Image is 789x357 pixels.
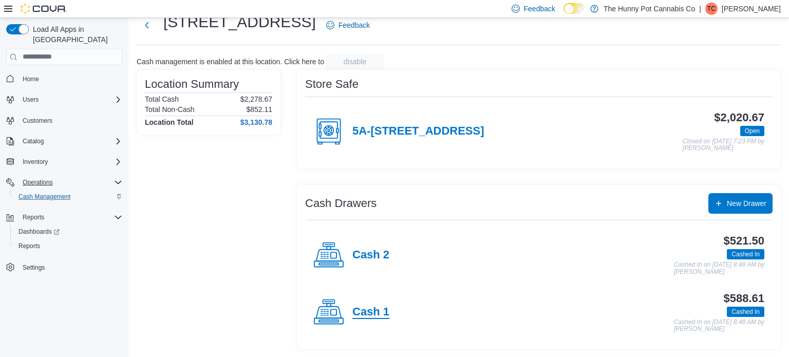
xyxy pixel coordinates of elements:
[2,71,126,86] button: Home
[2,175,126,190] button: Operations
[145,78,239,90] h3: Location Summary
[2,259,126,274] button: Settings
[305,78,359,90] h3: Store Safe
[18,193,70,201] span: Cash Management
[10,239,126,253] button: Reports
[707,3,716,15] span: TC
[23,213,44,221] span: Reports
[714,111,764,124] h3: $2,020.67
[145,105,195,114] h6: Total Non-Cash
[137,15,157,35] button: Next
[674,319,764,333] p: Cashed In on [DATE] 8:48 AM by [PERSON_NAME]
[699,3,701,15] p: |
[21,4,67,14] img: Cova
[23,96,39,104] span: Users
[604,3,695,15] p: The Hunny Pot Cannabis Co
[18,135,122,147] span: Catalog
[18,261,49,274] a: Settings
[18,135,48,147] button: Catalog
[731,307,760,316] span: Cashed In
[2,134,126,148] button: Catalog
[14,191,122,203] span: Cash Management
[344,57,366,67] span: disable
[18,211,122,223] span: Reports
[18,242,40,250] span: Reports
[708,193,773,214] button: New Drawer
[2,155,126,169] button: Inventory
[14,240,122,252] span: Reports
[674,261,764,275] p: Cashed In on [DATE] 8:48 AM by [PERSON_NAME]
[322,15,374,35] a: Feedback
[724,292,764,305] h3: $588.61
[18,228,60,236] span: Dashboards
[23,158,48,166] span: Inventory
[14,226,64,238] a: Dashboards
[18,156,122,168] span: Inventory
[18,156,52,168] button: Inventory
[18,260,122,273] span: Settings
[724,235,764,247] h3: $521.50
[2,113,126,128] button: Customers
[740,126,764,136] span: Open
[145,95,179,103] h6: Total Cash
[563,3,585,14] input: Dark Mode
[305,197,377,210] h3: Cash Drawers
[722,3,781,15] p: [PERSON_NAME]
[524,4,555,14] span: Feedback
[10,190,126,204] button: Cash Management
[352,306,389,319] h4: Cash 1
[18,93,43,106] button: Users
[29,24,122,45] span: Load All Apps in [GEOGRAPHIC_DATA]
[727,307,764,317] span: Cashed In
[18,176,57,189] button: Operations
[18,72,122,85] span: Home
[727,249,764,259] span: Cashed In
[14,240,44,252] a: Reports
[731,250,760,259] span: Cashed In
[326,53,384,70] button: disable
[352,125,484,138] h4: 5A-[STREET_ADDRESS]
[145,118,194,126] h4: Location Total
[18,176,122,189] span: Operations
[240,95,272,103] p: $2,278.67
[18,93,122,106] span: Users
[23,137,44,145] span: Catalog
[246,105,272,114] p: $852.11
[727,198,766,209] span: New Drawer
[10,224,126,239] a: Dashboards
[23,117,52,125] span: Customers
[18,115,57,127] a: Customers
[14,191,74,203] a: Cash Management
[18,73,43,85] a: Home
[23,264,45,272] span: Settings
[683,138,764,152] p: Closed on [DATE] 7:23 PM by [PERSON_NAME]
[137,58,324,66] p: Cash management is enabled at this location. Click here to
[240,118,272,126] h4: $3,130.78
[23,75,39,83] span: Home
[2,92,126,107] button: Users
[23,178,53,186] span: Operations
[2,210,126,224] button: Reports
[352,249,389,262] h4: Cash 2
[18,114,122,127] span: Customers
[6,67,122,302] nav: Complex example
[163,12,316,32] h1: [STREET_ADDRESS]
[14,226,122,238] span: Dashboards
[745,126,760,136] span: Open
[18,211,48,223] button: Reports
[339,20,370,30] span: Feedback
[705,3,718,15] div: Tabatha Cruickshank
